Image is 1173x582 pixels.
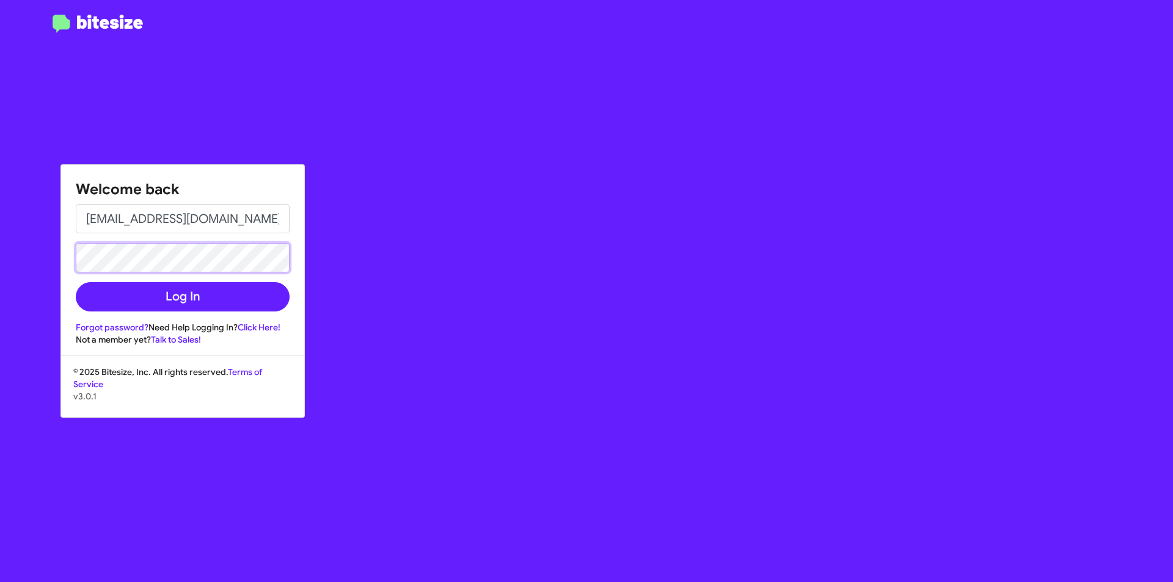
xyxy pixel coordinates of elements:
div: Not a member yet? [76,333,290,346]
p: v3.0.1 [73,390,292,402]
h1: Welcome back [76,180,290,199]
a: Click Here! [238,322,280,333]
button: Log In [76,282,290,311]
a: Forgot password? [76,322,148,333]
input: Email address [76,204,290,233]
div: © 2025 Bitesize, Inc. All rights reserved. [61,366,304,417]
div: Need Help Logging In? [76,321,290,333]
a: Talk to Sales! [151,334,201,345]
